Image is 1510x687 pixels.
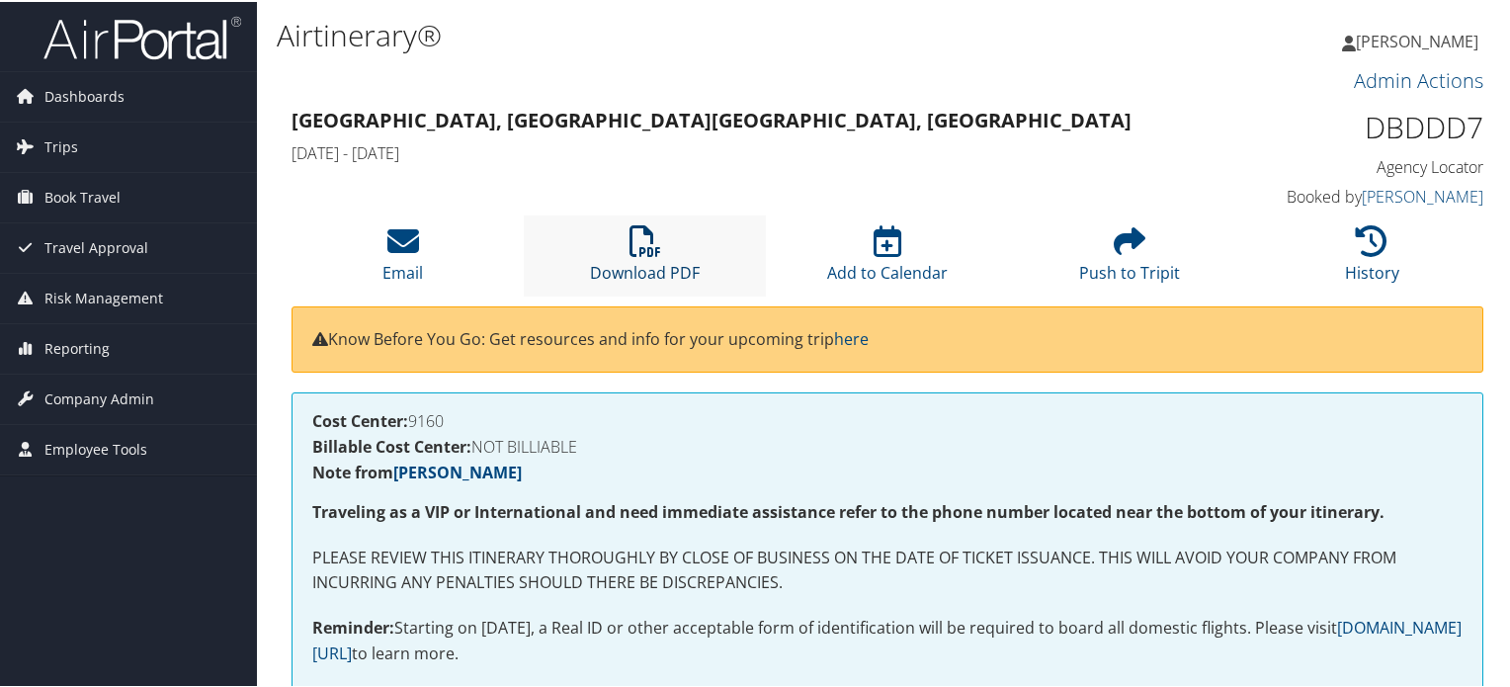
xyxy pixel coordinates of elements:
[1345,234,1399,282] a: History
[1208,105,1483,146] h1: DBDDD7
[827,234,948,282] a: Add to Calendar
[312,615,394,637] strong: Reminder:
[834,326,869,348] a: here
[312,437,1463,453] h4: NOT BILLIABLE
[44,70,125,120] span: Dashboards
[1356,29,1478,50] span: [PERSON_NAME]
[312,544,1463,594] p: PLEASE REVIEW THIS ITINERARY THOROUGHLY BY CLOSE OF BUSINESS ON THE DATE OF TICKET ISSUANCE. THIS...
[292,140,1178,162] h4: [DATE] - [DATE]
[312,615,1462,662] a: [DOMAIN_NAME][URL]
[590,234,700,282] a: Download PDF
[44,221,148,271] span: Travel Approval
[1354,65,1483,92] a: Admin Actions
[312,325,1463,351] p: Know Before You Go: Get resources and info for your upcoming trip
[44,171,121,220] span: Book Travel
[1342,10,1498,69] a: [PERSON_NAME]
[43,13,241,59] img: airportal-logo.png
[312,434,471,456] strong: Billable Cost Center:
[292,105,1132,131] strong: [GEOGRAPHIC_DATA], [GEOGRAPHIC_DATA] [GEOGRAPHIC_DATA], [GEOGRAPHIC_DATA]
[44,322,110,372] span: Reporting
[1208,154,1483,176] h4: Agency Locator
[44,272,163,321] span: Risk Management
[312,614,1463,664] p: Starting on [DATE], a Real ID or other acceptable form of identification will be required to boar...
[1362,184,1483,206] a: [PERSON_NAME]
[44,121,78,170] span: Trips
[382,234,423,282] a: Email
[44,373,154,422] span: Company Admin
[393,460,522,481] a: [PERSON_NAME]
[312,460,522,481] strong: Note from
[1079,234,1180,282] a: Push to Tripit
[277,13,1091,54] h1: Airtinerary®
[1208,184,1483,206] h4: Booked by
[312,499,1384,521] strong: Traveling as a VIP or International and need immediate assistance refer to the phone number locat...
[44,423,147,472] span: Employee Tools
[312,411,1463,427] h4: 9160
[312,408,408,430] strong: Cost Center:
